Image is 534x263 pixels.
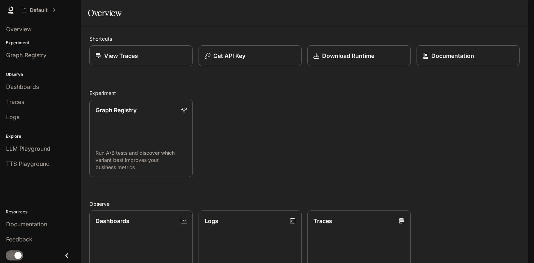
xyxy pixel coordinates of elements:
p: Download Runtime [322,51,374,60]
p: Dashboards [95,217,129,225]
p: Get API Key [213,51,245,60]
button: Get API Key [199,45,302,66]
p: Default [30,7,48,13]
p: Logs [205,217,218,225]
p: Traces [313,217,332,225]
a: View Traces [89,45,193,66]
p: Graph Registry [95,106,137,114]
a: Download Runtime [307,45,411,66]
h2: Experiment [89,89,520,97]
p: Documentation [431,51,474,60]
h1: Overview [88,6,121,20]
h2: Observe [89,200,520,208]
button: All workspaces [19,3,59,17]
p: View Traces [104,51,138,60]
p: Run A/B tests and discover which variant best improves your business metrics [95,149,187,171]
h2: Shortcuts [89,35,520,42]
a: Graph RegistryRun A/B tests and discover which variant best improves your business metrics [89,100,193,177]
a: Documentation [417,45,520,66]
